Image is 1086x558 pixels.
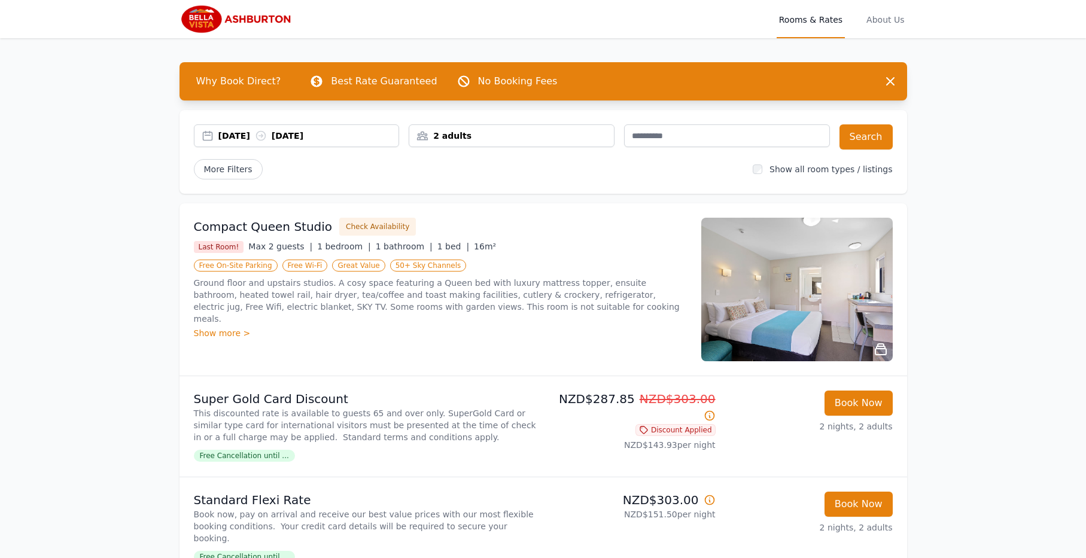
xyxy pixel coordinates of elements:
[194,327,687,339] div: Show more >
[218,130,399,142] div: [DATE] [DATE]
[282,260,328,272] span: Free Wi-Fi
[194,277,687,325] p: Ground floor and upstairs studios. A cosy space featuring a Queen bed with luxury mattress topper...
[725,522,893,533] p: 2 nights, 2 adults
[635,424,716,436] span: Discount Applied
[194,450,295,462] span: Free Cancellation until ...
[478,74,558,89] p: No Booking Fees
[194,492,539,508] p: Standard Flexi Rate
[194,391,539,407] p: Super Gold Card Discount
[437,242,469,251] span: 1 bed |
[825,492,893,517] button: Book Now
[248,242,312,251] span: Max 2 guests |
[548,492,716,508] p: NZD$303.00
[194,260,278,272] span: Free On-Site Parking
[548,508,716,520] p: NZD$151.50 per night
[409,130,614,142] div: 2 adults
[548,439,716,451] p: NZD$143.93 per night
[640,392,716,406] span: NZD$303.00
[332,260,385,272] span: Great Value
[331,74,437,89] p: Best Rate Guaranteed
[825,391,893,416] button: Book Now
[194,218,333,235] h3: Compact Queen Studio
[390,260,467,272] span: 50+ Sky Channels
[194,159,263,179] span: More Filters
[194,241,244,253] span: Last Room!
[194,508,539,544] p: Book now, pay on arrival and receive our best value prices with our most flexible booking conditi...
[769,164,892,174] label: Show all room types / listings
[339,218,416,236] button: Check Availability
[194,407,539,443] p: This discounted rate is available to guests 65 and over only. SuperGold Card or similar type card...
[839,124,893,150] button: Search
[317,242,371,251] span: 1 bedroom |
[725,420,893,432] p: 2 nights, 2 adults
[180,5,294,33] img: Bella Vista Ashburton
[548,391,716,424] p: NZD$287.85
[474,242,496,251] span: 16m²
[376,242,433,251] span: 1 bathroom |
[187,69,291,93] span: Why Book Direct?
